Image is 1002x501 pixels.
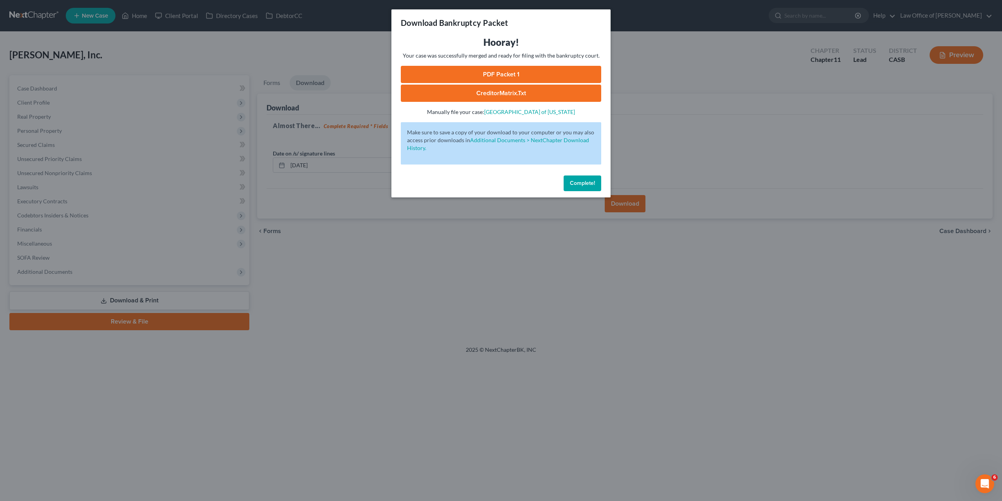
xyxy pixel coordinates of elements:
[407,128,595,152] p: Make sure to save a copy of your download to your computer or you may also access prior downloads in
[401,17,508,28] h3: Download Bankruptcy Packet
[991,474,998,481] span: 6
[401,66,601,83] a: PDF Packet 1
[401,36,601,49] h3: Hooray!
[975,474,994,493] iframe: Intercom live chat
[407,137,589,151] a: Additional Documents > NextChapter Download History.
[401,108,601,116] p: Manually file your case:
[484,109,575,115] a: [GEOGRAPHIC_DATA] of [US_STATE]
[401,85,601,102] a: CreditorMatrix.txt
[564,175,601,191] button: Complete!
[570,180,595,186] span: Complete!
[401,52,601,60] p: Your case was successfully merged and ready for filing with the bankruptcy court.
